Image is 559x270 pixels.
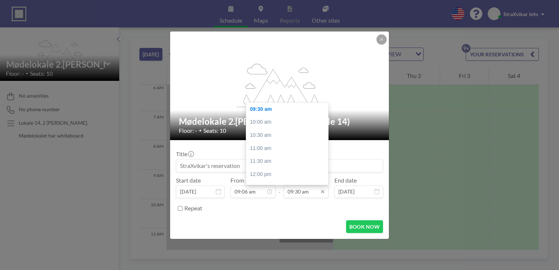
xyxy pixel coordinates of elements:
h2: Mødelokale 2.[PERSON_NAME] (Lokale 14) [179,116,381,127]
span: • [199,128,202,133]
div: 09:30 am [246,103,332,116]
span: Floor: - [179,127,197,134]
label: Repeat [184,205,202,212]
label: Title [176,150,193,158]
div: 10:00 am [246,116,332,129]
div: 12:30 pm [246,181,332,194]
button: BOOK NOW [346,220,383,233]
div: 10:30 am [246,129,332,142]
span: Seats: 10 [203,127,226,134]
label: Start date [176,177,201,184]
div: 12:00 pm [246,168,332,181]
div: 11:00 am [246,142,332,155]
input: StraXvikar's reservation [176,160,383,172]
label: End date [334,177,357,184]
label: From [230,177,244,184]
span: - [278,179,281,195]
div: 11:30 am [246,155,332,168]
